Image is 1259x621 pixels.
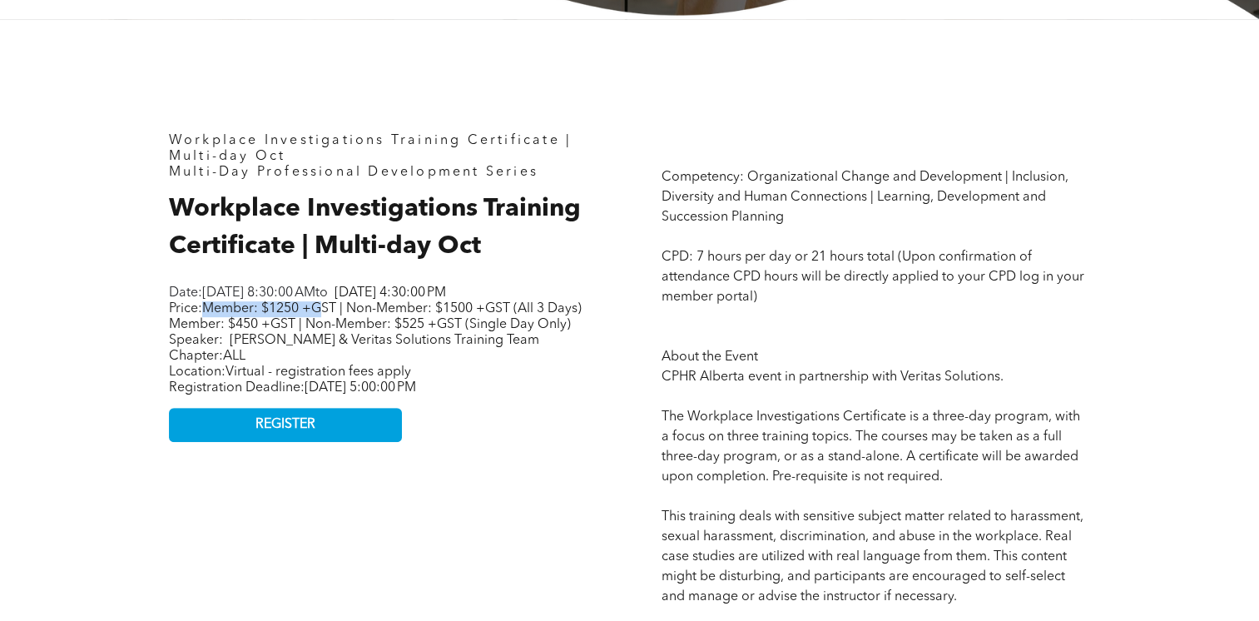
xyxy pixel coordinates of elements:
[169,166,538,179] span: Multi-Day Professional Development Series
[169,408,402,442] a: REGISTER
[169,350,245,363] span: Chapter:
[169,334,223,347] span: Speaker:
[169,302,582,331] span: Member: $1250 +GST | Non-Member: $1500 +GST (All 3 Days) Member: $450 +GST | Non-Member: $525 +GS...
[169,134,572,163] span: Workplace Investigations Training Certificate | Multi-day Oct
[226,365,411,379] span: Virtual - registration fees apply
[335,286,446,300] span: [DATE] 4:30:00 PM
[223,350,245,363] span: ALL
[169,365,416,395] span: Location: Registration Deadline:
[169,302,582,331] span: Price:
[202,286,315,300] span: [DATE] 8:30:00 AM
[169,286,328,300] span: Date: to
[255,417,315,433] span: REGISTER
[169,196,581,259] span: Workplace Investigations Training Certificate | Multi-day Oct
[305,381,416,395] span: [DATE] 5:00:00 PM
[230,334,539,347] span: [PERSON_NAME] & Veritas Solutions Training Team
